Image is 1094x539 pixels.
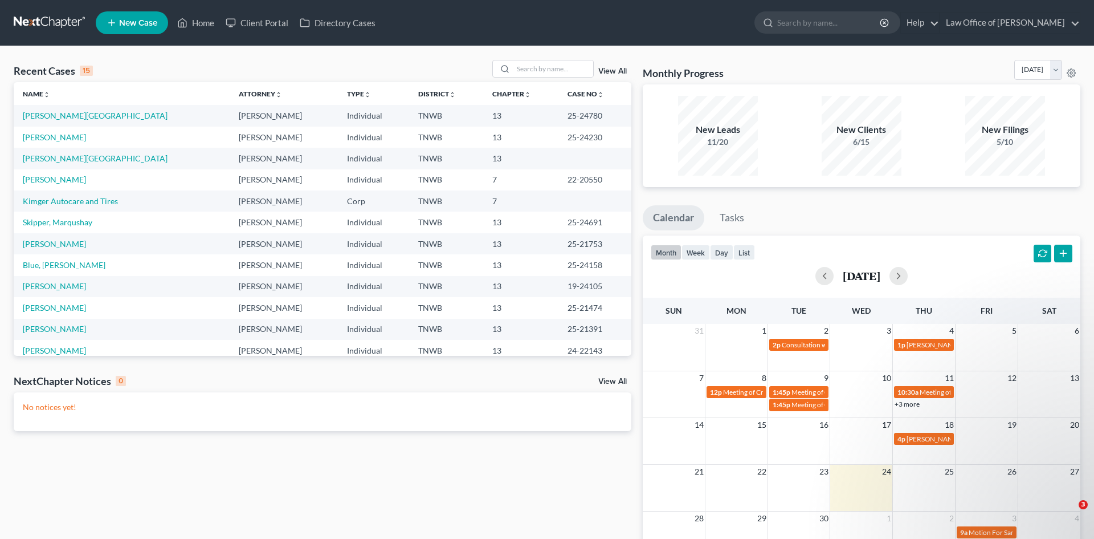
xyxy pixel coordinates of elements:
[409,169,483,191] td: TNWB
[693,324,705,338] span: 31
[666,306,682,315] span: Sun
[791,388,853,396] span: Meeting of Creditors
[1079,500,1088,509] span: 3
[483,297,559,318] td: 13
[294,13,381,33] a: Directory Cases
[14,374,126,388] div: NextChapter Notices
[409,148,483,169] td: TNWB
[513,60,593,77] input: Search by name...
[409,191,483,212] td: TNWB
[791,400,853,409] span: Meeting of Creditors
[338,169,409,191] td: Individual
[782,341,1003,349] span: Consultation with [PERSON_NAME] regarding Long Term Disability Appeal
[230,340,338,361] td: [PERSON_NAME]
[23,196,118,206] a: Kimger Autocare and Tires
[761,371,768,385] span: 8
[773,388,790,396] span: 1:45p
[483,148,559,169] td: 13
[558,212,631,233] td: 25-24691
[483,254,559,275] td: 13
[338,212,409,233] td: Individual
[823,324,830,338] span: 2
[895,400,920,408] a: +3 more
[558,297,631,318] td: 25-21474
[483,191,559,212] td: 7
[119,19,157,27] span: New Case
[23,324,86,334] a: [PERSON_NAME]
[418,90,456,98] a: Districtunfold_more
[338,254,409,275] td: Individual
[492,90,531,98] a: Chapterunfold_more
[338,105,409,126] td: Individual
[483,105,559,126] td: 13
[558,233,631,254] td: 25-21753
[643,205,704,230] a: Calendar
[338,319,409,340] td: Individual
[756,465,768,479] span: 22
[709,205,754,230] a: Tasks
[23,239,86,249] a: [PERSON_NAME]
[172,13,220,33] a: Home
[710,388,722,396] span: 12p
[907,341,974,349] span: [PERSON_NAME] ch 7
[597,91,604,98] i: unfold_more
[409,276,483,297] td: TNWB
[43,91,50,98] i: unfold_more
[1069,418,1080,432] span: 20
[23,402,622,413] p: No notices yet!
[756,418,768,432] span: 15
[678,136,758,148] div: 11/20
[791,306,806,315] span: Tue
[409,127,483,148] td: TNWB
[773,400,790,409] span: 1:45p
[409,297,483,318] td: TNWB
[483,169,559,191] td: 7
[948,324,955,338] span: 4
[409,233,483,254] td: TNWB
[693,465,705,479] span: 21
[1069,371,1080,385] span: 13
[364,91,371,98] i: unfold_more
[23,90,50,98] a: Nameunfold_more
[777,12,881,33] input: Search by name...
[1006,418,1018,432] span: 19
[822,123,901,136] div: New Clients
[944,371,955,385] span: 11
[275,91,282,98] i: unfold_more
[901,13,939,33] a: Help
[23,260,105,270] a: Blue, [PERSON_NAME]
[960,528,968,537] span: 9a
[558,319,631,340] td: 25-21391
[230,191,338,212] td: [PERSON_NAME]
[483,319,559,340] td: 13
[230,276,338,297] td: [PERSON_NAME]
[948,512,955,525] span: 2
[881,371,892,385] span: 10
[1055,500,1083,528] iframe: Intercom live chat
[981,306,993,315] span: Fri
[916,306,932,315] span: Thu
[483,276,559,297] td: 13
[230,297,338,318] td: [PERSON_NAME]
[678,123,758,136] div: New Leads
[1073,324,1080,338] span: 6
[693,512,705,525] span: 28
[524,91,531,98] i: unfold_more
[843,270,880,282] h2: [DATE]
[230,254,338,275] td: [PERSON_NAME]
[965,123,1045,136] div: New Filings
[1006,371,1018,385] span: 12
[23,111,168,120] a: [PERSON_NAME][GEOGRAPHIC_DATA]
[409,340,483,361] td: TNWB
[483,212,559,233] td: 13
[897,341,905,349] span: 1p
[483,127,559,148] td: 13
[230,127,338,148] td: [PERSON_NAME]
[338,276,409,297] td: Individual
[409,254,483,275] td: TNWB
[723,388,785,396] span: Meeting of Creditors
[822,136,901,148] div: 6/15
[23,175,86,184] a: [PERSON_NAME]
[483,340,559,361] td: 13
[558,254,631,275] td: 25-24158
